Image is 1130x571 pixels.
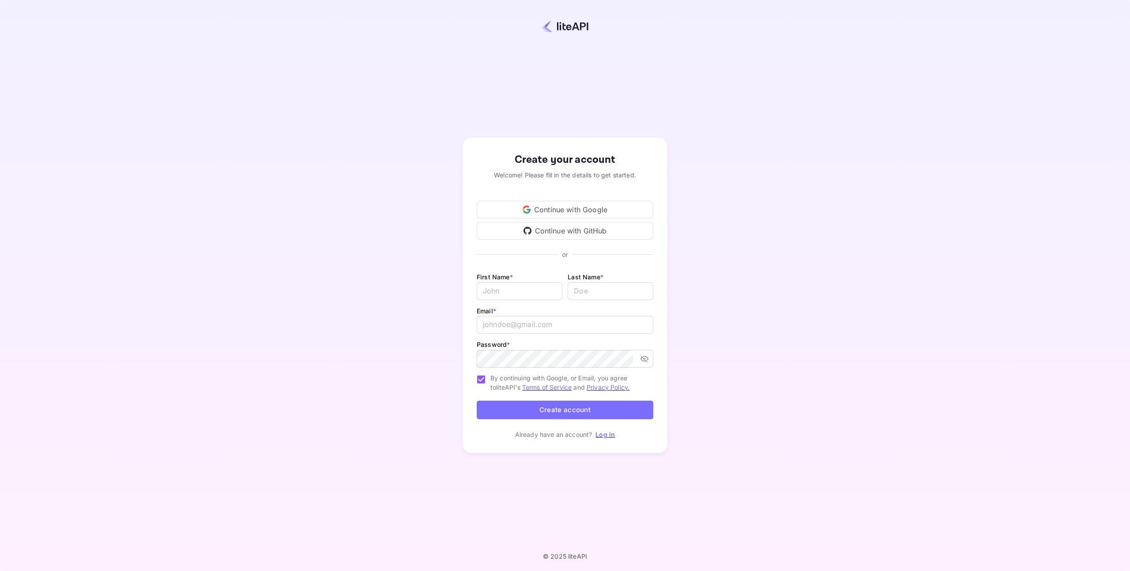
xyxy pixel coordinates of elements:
[477,341,510,348] label: Password
[477,282,562,300] input: John
[587,383,629,391] a: Privacy Policy.
[522,383,572,391] a: Terms of Service
[477,201,653,218] div: Continue with Google
[477,152,653,168] div: Create your account
[490,373,646,392] span: By continuing with Google, or Email, you agree to liteAPI's and
[477,307,496,315] label: Email
[595,431,615,438] a: Log in
[637,351,652,367] button: toggle password visibility
[477,316,653,334] input: johndoe@gmail.com
[477,170,653,180] div: Welcome! Please fill in the details to get started.
[543,552,587,560] p: © 2025 liteAPI
[515,430,592,439] p: Already have an account?
[568,273,603,281] label: Last Name
[477,401,653,420] button: Create account
[542,20,588,33] img: liteapi
[477,222,653,240] div: Continue with GitHub
[477,273,513,281] label: First Name
[568,282,653,300] input: Doe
